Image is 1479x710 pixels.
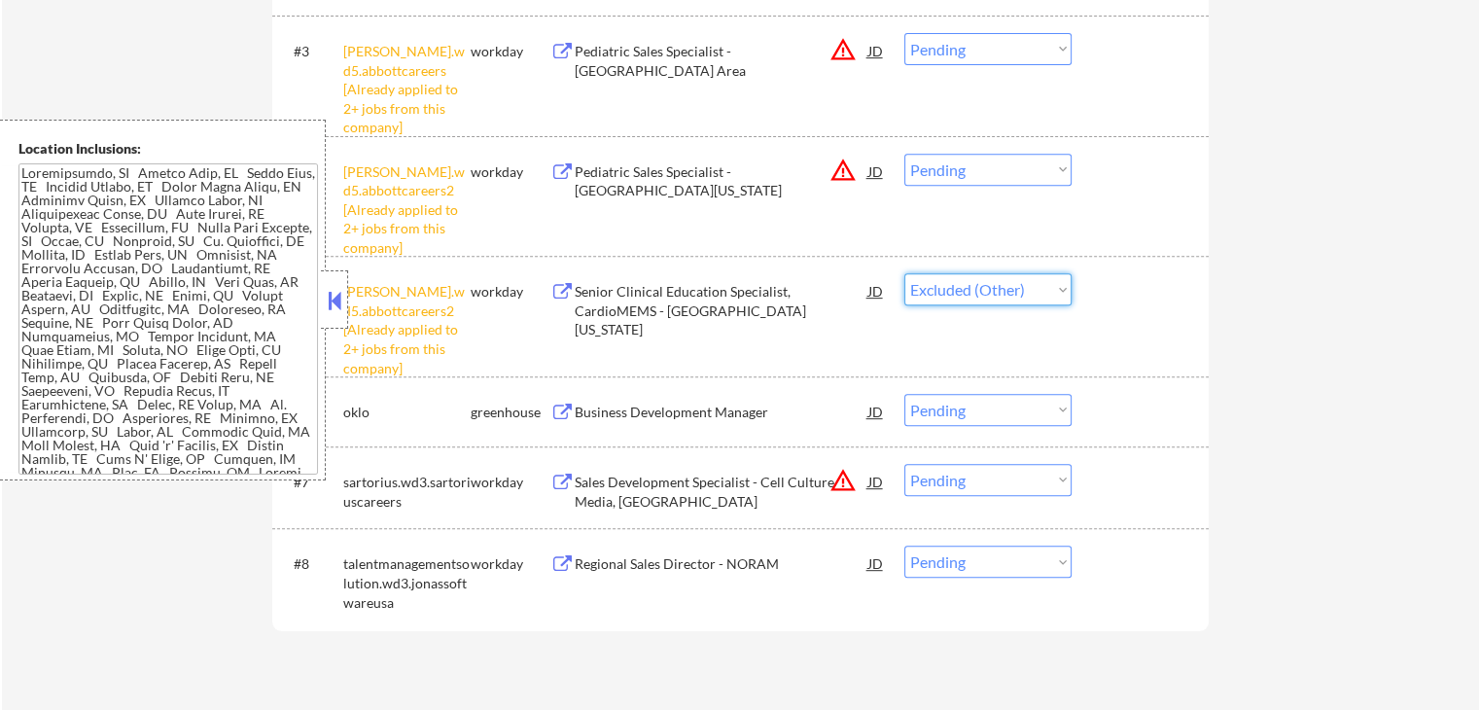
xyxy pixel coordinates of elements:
div: greenhouse [471,403,550,422]
div: #8 [294,554,328,574]
div: [PERSON_NAME].wd5.abbottcareers2 [Already applied to 2+ jobs from this company] [343,162,471,258]
div: talentmanagementsolution.wd3.jonassoftwareusa [343,554,471,612]
div: workday [471,42,550,61]
div: JD [866,273,886,308]
div: #7 [294,473,328,492]
div: JD [866,546,886,581]
div: JD [866,154,886,189]
div: JD [866,394,886,429]
div: oklo [343,403,471,422]
div: [PERSON_NAME].wd5.abbottcareers [Already applied to 2+ jobs from this company] [343,42,471,137]
div: workday [471,162,550,182]
div: Sales Development Specialist - Cell Culture Media, [GEOGRAPHIC_DATA] [575,473,868,511]
div: Location Inclusions: [18,139,318,159]
div: JD [866,33,886,68]
button: warning_amber [829,157,857,184]
div: Pediatric Sales Specialist - [GEOGRAPHIC_DATA][US_STATE] [575,162,868,200]
div: Business Development Manager [575,403,868,422]
div: JD [866,464,886,499]
div: Pediatric Sales Specialist - [GEOGRAPHIC_DATA] Area [575,42,868,80]
div: workday [471,554,550,574]
div: Regional Sales Director - NORAM [575,554,868,574]
button: warning_amber [829,36,857,63]
button: warning_amber [829,467,857,494]
div: Senior Clinical Education Specialist, CardioMEMS - [GEOGRAPHIC_DATA][US_STATE] [575,282,868,339]
div: [PERSON_NAME].wd5.abbottcareers2 [Already applied to 2+ jobs from this company] [343,282,471,377]
div: #3 [294,42,328,61]
div: workday [471,473,550,492]
div: sartorius.wd3.sartoriuscareers [343,473,471,511]
div: workday [471,282,550,302]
